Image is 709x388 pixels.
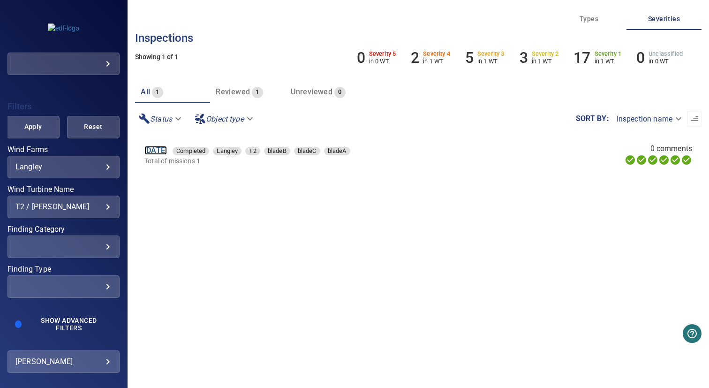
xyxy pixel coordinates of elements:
h6: Severity 3 [477,51,505,57]
div: bladeA [324,147,350,155]
button: Reset [67,116,120,138]
svg: Uploading 100% [625,154,636,166]
div: bladeC [294,147,320,155]
div: Completed [173,147,209,155]
span: Severities [632,13,696,25]
label: Wind Turbine Name [8,186,120,193]
svg: Selecting 100% [647,154,658,166]
h6: 17 [573,49,590,67]
span: bladeA [324,146,350,156]
span: Reviewed [216,87,250,96]
svg: Matching 100% [670,154,681,166]
h4: Filters [8,102,120,111]
svg: Classification 100% [681,154,692,166]
div: Finding Type [8,275,120,298]
button: Sort list from oldest to newest [687,111,701,127]
span: 1 [152,87,163,98]
span: bladeB [264,146,290,156]
div: bladeB [264,147,290,155]
label: Finding Type [8,266,120,273]
p: in 0 WT [649,58,683,65]
li: Severity 2 [520,49,559,67]
h6: Severity 5 [369,51,396,57]
span: Completed [173,146,209,156]
h3: Inspections [135,32,701,44]
label: Finding Category [8,226,120,233]
div: Finding Category [8,236,120,258]
span: T2 [245,146,260,156]
div: Wind Turbine Name [8,196,120,218]
img: edf-logo [48,23,79,33]
div: T2 [245,147,260,155]
div: Object type [191,111,259,127]
span: Types [557,13,621,25]
p: Total of missions 1 [144,156,488,166]
h5: Showing 1 of 1 [135,53,701,61]
label: Wind Farms [8,146,120,153]
h6: 0 [636,49,645,67]
li: Severity 1 [573,49,621,67]
li: Severity 5 [357,49,396,67]
span: Show Advanced Filters [31,317,106,332]
label: Sort by : [576,115,609,122]
div: Langley [213,147,241,155]
div: [PERSON_NAME] [15,354,112,369]
button: Apply [7,116,59,138]
div: Status [135,111,187,127]
svg: ML Processing 100% [658,154,670,166]
div: T2 / [PERSON_NAME] [15,202,112,211]
span: Reset [79,121,108,133]
h6: 2 [411,49,419,67]
h6: Severity 2 [532,51,559,57]
em: Status [150,114,172,123]
h6: Severity 4 [423,51,450,57]
h6: 0 [357,49,365,67]
p: in 1 WT [595,58,622,65]
span: 1 [252,87,263,98]
div: edf [8,53,120,75]
span: Unreviewed [291,87,332,96]
h6: Severity 1 [595,51,622,57]
li: Severity 4 [411,49,450,67]
span: bladeC [294,146,320,156]
p: in 1 WT [477,58,505,65]
span: Apply [18,121,47,133]
div: Wind Farms [8,156,120,178]
h6: 3 [520,49,528,67]
p: in 1 WT [532,58,559,65]
span: All [141,87,150,96]
li: Severity Unclassified [636,49,683,67]
a: [DATE] [144,146,167,155]
h6: 5 [465,49,474,67]
button: Show Advanced Filters [25,313,112,335]
em: Object type [206,114,244,123]
p: in 1 WT [423,58,450,65]
p: in 0 WT [369,58,396,65]
span: Langley [213,146,241,156]
svg: Data Formatted 100% [636,154,647,166]
li: Severity 3 [465,49,505,67]
div: Inspection name [609,111,687,127]
span: 0 [334,87,345,98]
span: 0 comments [650,143,693,154]
div: Langley [15,162,112,171]
h6: Unclassified [649,51,683,57]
